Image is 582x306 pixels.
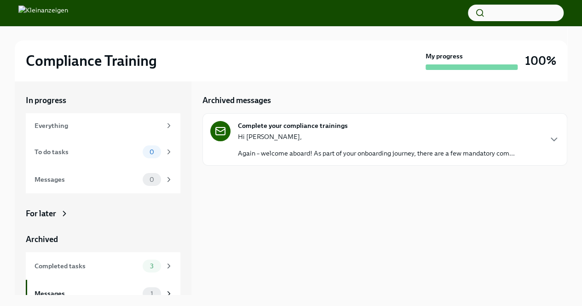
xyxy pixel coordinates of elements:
h3: 100% [525,52,556,69]
div: Everything [35,121,161,131]
span: 0 [144,149,160,156]
span: 1 [145,290,159,297]
h5: Archived messages [202,95,271,106]
a: Archived [26,234,180,245]
span: 0 [144,176,160,183]
a: Completed tasks3 [26,252,180,280]
h2: Compliance Training [26,52,157,70]
a: For later [26,208,180,219]
a: To do tasks0 [26,138,180,166]
p: Again – welcome aboard! As part of your onboarding journey, there are a few mandatory com... [238,149,515,158]
strong: My progress [426,52,463,61]
span: 3 [144,263,159,270]
div: To do tasks [35,147,139,157]
strong: Complete your compliance trainings [238,121,348,130]
a: Everything [26,113,180,138]
a: Messages0 [26,166,180,193]
div: Messages [35,289,139,299]
div: Completed tasks [35,261,139,271]
img: Kleinanzeigen [18,6,68,20]
a: In progress [26,95,180,106]
p: Hi [PERSON_NAME], [238,132,515,141]
div: For later [26,208,56,219]
div: Messages [35,174,139,185]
